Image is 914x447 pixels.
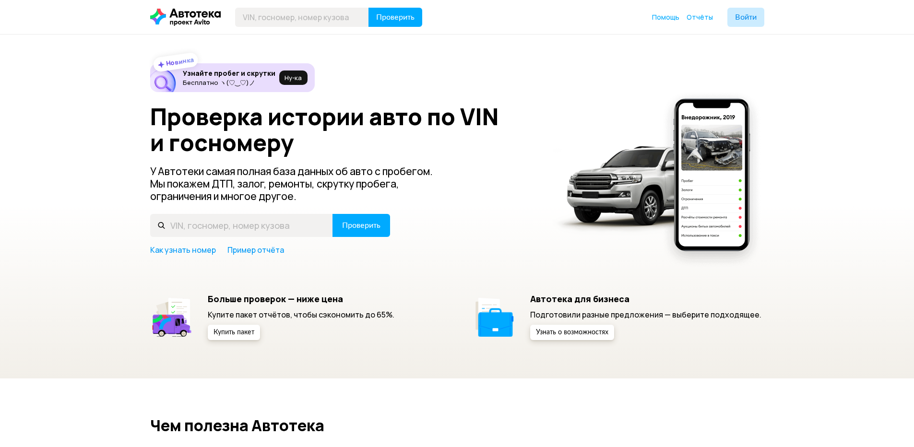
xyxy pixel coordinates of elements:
button: Проверить [332,214,390,237]
p: Бесплатно ヽ(♡‿♡)ノ [183,79,275,86]
strong: Новинка [165,55,194,68]
p: У Автотеки самая полная база данных об авто с пробегом. Мы покажем ДТП, залог, ремонты, скрутку п... [150,165,449,202]
h6: Узнайте пробег и скрутки [183,69,275,78]
p: Купите пакет отчётов, чтобы сэкономить до 65%. [208,309,394,320]
a: Как узнать номер [150,245,216,255]
h5: Автотека для бизнеса [530,294,761,304]
button: Купить пакет [208,325,260,340]
h2: Чем полезна Автотека [150,417,764,434]
span: Проверить [376,13,415,21]
button: Войти [727,8,764,27]
span: Узнать о возможностях [536,329,608,336]
span: Проверить [342,222,380,229]
a: Помощь [652,12,679,22]
button: Узнать о возможностях [530,325,614,340]
span: Войти [735,13,757,21]
input: VIN, госномер, номер кузова [150,214,333,237]
span: Купить пакет [214,329,254,336]
p: Подготовили разные предложения — выберите подходящее. [530,309,761,320]
input: VIN, госномер, номер кузова [235,8,369,27]
button: Проверить [368,8,422,27]
h5: Больше проверок — ниже цена [208,294,394,304]
a: Пример отчёта [227,245,284,255]
h1: Проверка истории авто по VIN и госномеру [150,104,540,155]
a: Отчёты [687,12,713,22]
span: Ну‑ка [285,74,302,82]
